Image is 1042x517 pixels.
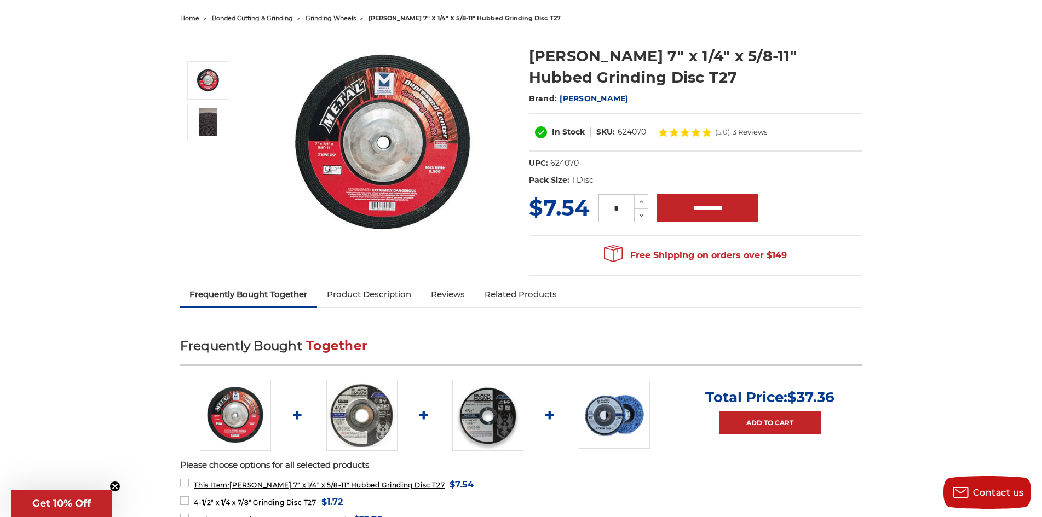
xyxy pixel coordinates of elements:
p: Please choose options for all selected products [180,459,862,472]
span: [PERSON_NAME] 7" x 1/4" x 5/8-11" Hubbed Grinding Disc T27 [194,481,445,489]
span: Free Shipping on orders over $149 [604,245,787,266]
span: 3 Reviews [733,129,767,136]
dt: SKU: [596,126,615,138]
button: Contact us [943,476,1031,509]
span: $1.72 [321,495,343,509]
dd: 624070 [550,158,579,169]
span: Together [306,338,367,353]
button: Close teaser [110,481,120,492]
a: home [180,14,199,22]
dt: Pack Size: [529,175,569,186]
strong: This Item: [194,481,229,489]
img: 7" x 1/4" x 5/8"-11 Grinding Disc with Hub [194,67,222,94]
span: In Stock [552,127,585,137]
span: [PERSON_NAME] 7" x 1/4" x 5/8-11" hubbed grinding disc t27 [369,14,561,22]
a: Frequently Bought Together [180,282,318,306]
span: 4-1/2" x 1/4 x 7/8" Grinding Disc T27 [194,498,316,507]
span: Frequently Bought [180,338,302,353]
p: Total Price: [705,388,834,406]
a: Add to Cart [719,411,821,434]
span: Get 10% Off [32,497,91,509]
span: (5.0) [715,129,730,136]
span: Brand: [529,94,557,103]
img: 7" x 1/4" x 5/8"-11 Grinding Disc with Hub [200,380,271,451]
span: $7.54 [450,477,474,492]
div: Get 10% OffClose teaser [11,490,112,517]
a: Product Description [317,282,421,306]
span: Contact us [973,487,1024,498]
dt: UPC: [529,158,548,169]
h1: [PERSON_NAME] 7" x 1/4" x 5/8-11" Hubbed Grinding Disc T27 [529,45,862,88]
img: Close up of Single Grain Grinding Wheel [199,108,217,136]
span: $7.54 [529,194,590,221]
dd: 1 Disc [572,175,594,186]
a: grinding wheels [306,14,356,22]
a: Reviews [421,282,475,306]
dd: 624070 [618,126,646,138]
a: [PERSON_NAME] [560,94,628,103]
img: 7" x 1/4" x 5/8"-11 Grinding Disc with Hub [274,34,493,253]
span: $37.36 [787,388,834,406]
a: bonded cutting & grinding [212,14,293,22]
a: Related Products [475,282,567,306]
